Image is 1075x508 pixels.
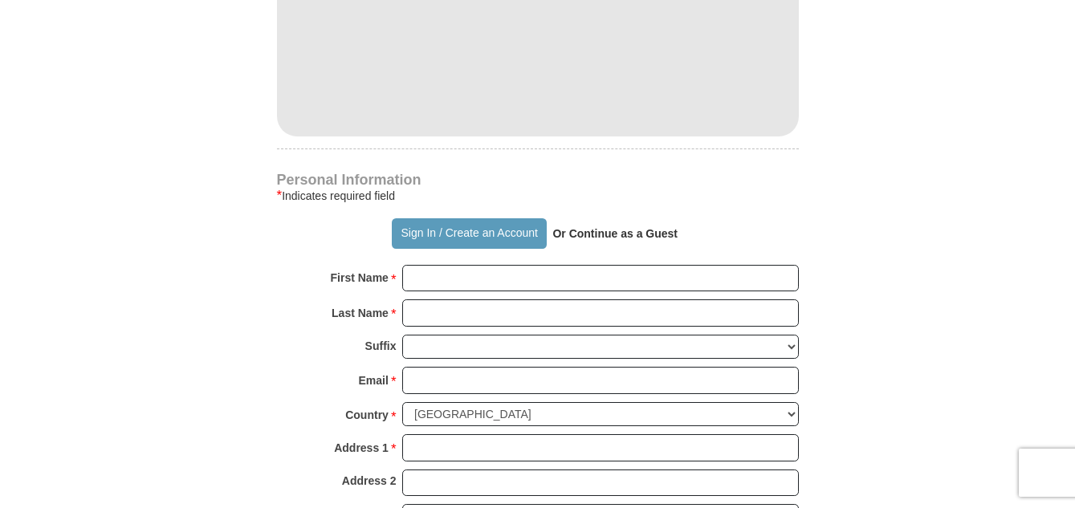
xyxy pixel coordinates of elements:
[277,173,799,186] h4: Personal Information
[342,469,397,492] strong: Address 2
[345,404,389,426] strong: Country
[359,369,389,392] strong: Email
[392,218,547,249] button: Sign In / Create an Account
[334,437,389,459] strong: Address 1
[332,302,389,324] strong: Last Name
[552,227,678,240] strong: Or Continue as a Guest
[365,335,397,357] strong: Suffix
[277,186,799,205] div: Indicates required field
[331,266,389,289] strong: First Name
